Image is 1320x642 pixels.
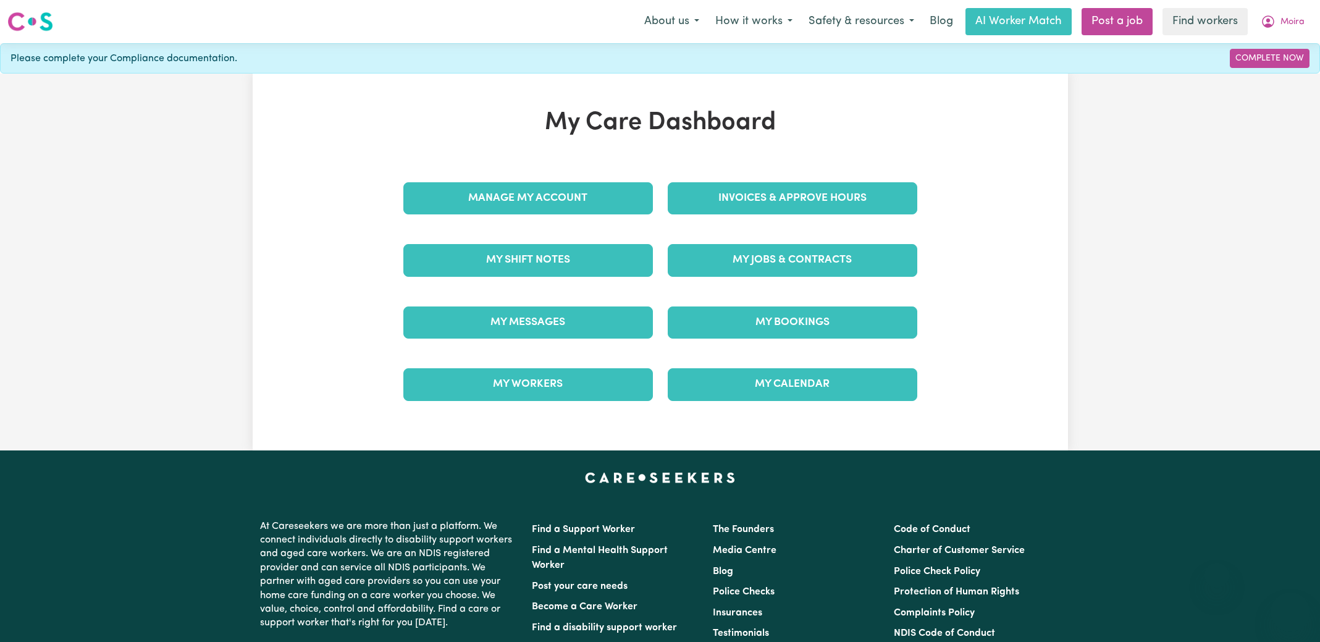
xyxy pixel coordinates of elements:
a: My Workers [403,368,653,400]
a: Testimonials [713,628,769,638]
button: About us [636,9,707,35]
a: Post a job [1082,8,1153,35]
a: Complaints Policy [894,608,975,618]
a: Find a Mental Health Support Worker [532,546,668,570]
a: Media Centre [713,546,776,555]
p: At Careseekers we are more than just a platform. We connect individuals directly to disability su... [260,515,517,635]
button: How it works [707,9,801,35]
a: Complete Now [1230,49,1309,68]
a: Insurances [713,608,762,618]
h1: My Care Dashboard [396,108,925,138]
a: Blog [922,8,961,35]
a: My Bookings [668,306,917,339]
a: Police Check Policy [894,567,980,577]
iframe: Button to launch messaging window [1271,593,1310,632]
a: My Calendar [668,368,917,400]
a: Become a Care Worker [532,602,637,612]
a: AI Worker Match [965,8,1072,35]
a: Find a Support Worker [532,525,635,534]
a: Code of Conduct [894,525,970,534]
button: My Account [1253,9,1313,35]
a: My Jobs & Contracts [668,244,917,276]
a: The Founders [713,525,774,534]
a: Manage My Account [403,182,653,214]
span: Please complete your Compliance documentation. [11,51,237,66]
a: Post your care needs [532,581,628,591]
a: Blog [713,567,733,577]
a: Protection of Human Rights [894,587,1019,597]
a: NDIS Code of Conduct [894,628,995,638]
span: Moira [1280,15,1305,29]
a: Police Checks [713,587,775,597]
img: Careseekers logo [7,11,53,33]
a: Careseekers logo [7,7,53,36]
a: Invoices & Approve Hours [668,182,917,214]
a: Find a disability support worker [532,623,677,633]
a: Charter of Customer Service [894,546,1025,555]
a: Careseekers home page [585,473,735,483]
a: Find workers [1162,8,1248,35]
a: My Shift Notes [403,244,653,276]
button: Safety & resources [801,9,922,35]
a: My Messages [403,306,653,339]
iframe: Close message [1204,563,1229,588]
